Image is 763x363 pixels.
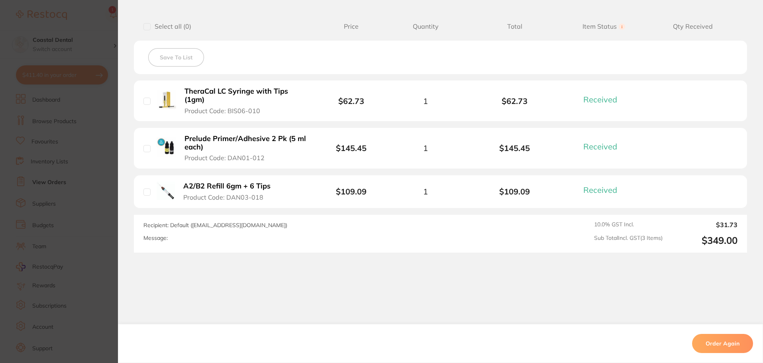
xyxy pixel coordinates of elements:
[157,90,176,110] img: TheraCal LC Syringe with Tips (1gm)
[143,222,287,229] span: Recipient: Default ( [EMAIL_ADDRESS][DOMAIN_NAME] )
[470,23,559,30] span: Total
[183,182,271,190] b: A2/B2 Refill 6gm + 6 Tips
[184,154,265,161] span: Product Code: DAN01-012
[581,141,627,151] button: Received
[184,107,260,114] span: Product Code: BIS06-010
[181,182,280,201] button: A2/B2 Refill 6gm + 6 Tips Product Code: DAN03-018
[157,137,176,157] img: Prelude Primer/Adhesive 2 Pk (5 ml each)
[381,23,470,30] span: Quantity
[470,143,559,153] b: $145.45
[148,48,204,67] button: Save To List
[470,96,559,106] b: $62.73
[336,186,367,196] b: $109.09
[559,23,649,30] span: Item Status
[581,185,627,195] button: Received
[423,143,428,153] span: 1
[322,23,381,30] span: Price
[423,187,428,196] span: 1
[184,135,308,151] b: Prelude Primer/Adhesive 2 Pk (5 ml each)
[143,235,168,241] label: Message:
[151,23,191,30] span: Select all ( 0 )
[583,94,617,104] span: Received
[583,185,617,195] span: Received
[338,96,364,106] b: $62.73
[581,94,627,104] button: Received
[669,235,738,246] output: $349.00
[182,87,310,115] button: TheraCal LC Syringe with Tips (1gm) Product Code: BIS06-010
[583,141,617,151] span: Received
[423,96,428,106] span: 1
[182,134,310,162] button: Prelude Primer/Adhesive 2 Pk (5 ml each) Product Code: DAN01-012
[594,221,663,228] span: 10.0 % GST Incl.
[183,194,263,201] span: Product Code: DAN03-018
[157,182,175,200] img: A2/B2 Refill 6gm + 6 Tips
[594,235,663,246] span: Sub Total Incl. GST ( 3 Items)
[336,143,367,153] b: $145.45
[470,187,559,196] b: $109.09
[184,87,308,104] b: TheraCal LC Syringe with Tips (1gm)
[669,221,738,228] output: $31.73
[648,23,738,30] span: Qty Received
[692,334,753,353] button: Order Again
